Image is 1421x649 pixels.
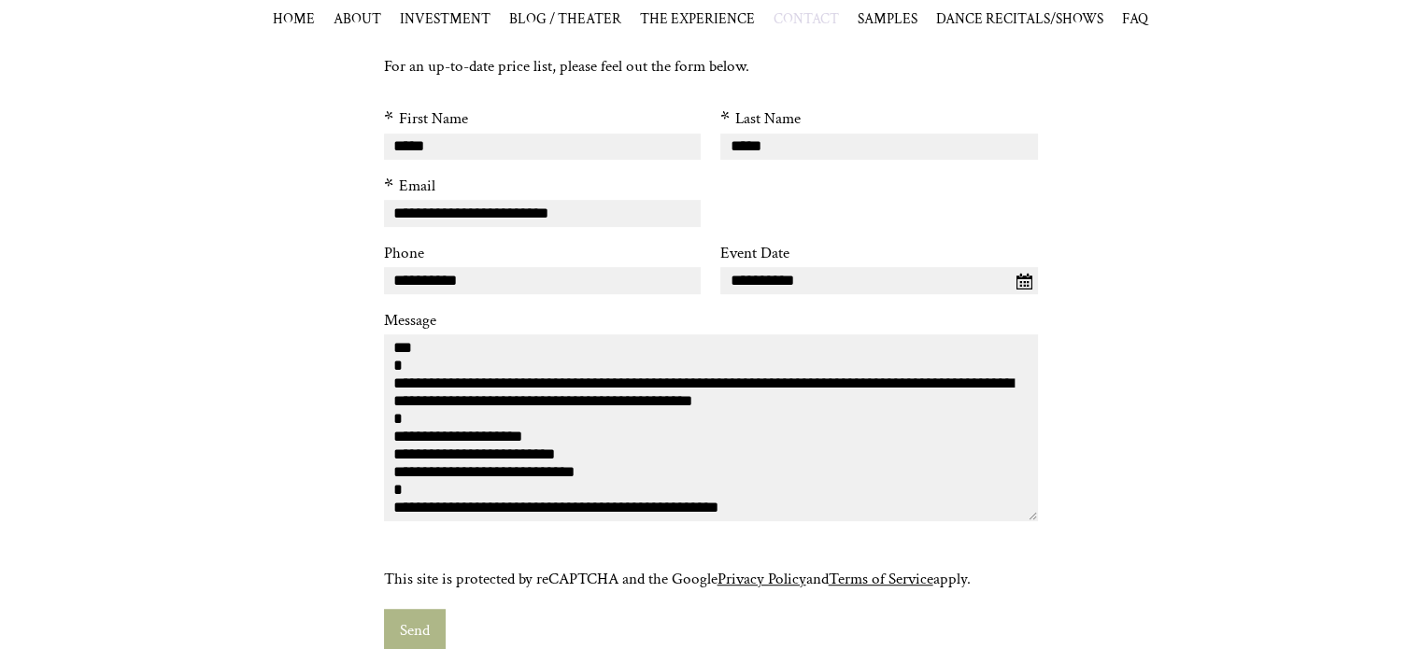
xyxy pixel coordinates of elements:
[858,9,917,28] span: SAMPLES
[735,108,801,129] label: Last Name
[384,243,424,263] label: Phone
[399,176,435,196] label: Email
[400,620,430,641] span: Send
[273,9,315,28] a: HOME
[334,9,381,28] a: ABOUT
[1122,9,1148,28] a: FAQ
[399,108,468,129] label: First Name
[829,569,933,589] a: Terms of Service
[384,310,436,331] label: Message
[640,9,755,28] a: THE EXPERIENCE
[718,569,806,589] a: Privacy Policy
[936,9,1103,28] span: DANCE RECITALS/SHOWS
[384,56,1038,77] p: For an up-to-date price list, please feel out the form below.
[720,243,789,263] label: Event Date
[509,9,621,28] a: BLOG / THEATER
[400,9,490,28] a: INVESTMENT
[384,569,971,589] span: This site is protected by reCAPTCHA and the Google and apply.
[774,9,839,28] a: CONTACT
